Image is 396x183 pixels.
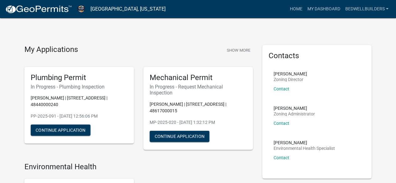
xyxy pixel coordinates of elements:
p: [PERSON_NAME] [274,140,335,145]
p: Environmental Health Specialist [274,146,335,150]
p: MP-2025-020 - [DATE] 1:32:12 PM [150,119,247,126]
a: My Dashboard [305,3,343,15]
h5: Mechanical Permit [150,73,247,82]
h4: My Applications [24,45,78,54]
img: Warren County, Iowa [77,5,85,13]
a: Contact [274,86,289,91]
button: Continue Application [31,125,90,136]
p: [PERSON_NAME] | [STREET_ADDRESS] | 48440000240 [31,95,128,108]
p: Zoning Administrator [274,112,315,116]
p: [PERSON_NAME] | [STREET_ADDRESS] | 48617000015 [150,101,247,114]
p: PP-2025-091 - [DATE] 12:56:06 PM [31,113,128,119]
button: Continue Application [150,131,209,142]
a: BedwellBuilders [343,3,391,15]
p: [PERSON_NAME] [274,72,307,76]
button: Show More [224,45,253,55]
h6: In Progress - Request Mechanical Inspection [150,84,247,96]
h5: Plumbing Permit [31,73,128,82]
a: [GEOGRAPHIC_DATA], [US_STATE] [90,4,166,14]
a: Contact [274,155,289,160]
h5: Contacts [269,51,366,60]
a: Contact [274,121,289,126]
h6: In Progress - Plumbing Inspection [31,84,128,90]
a: Home [287,3,305,15]
h4: Environmental Health [24,162,253,171]
p: [PERSON_NAME] [274,106,315,110]
p: Zoning Director [274,77,307,82]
